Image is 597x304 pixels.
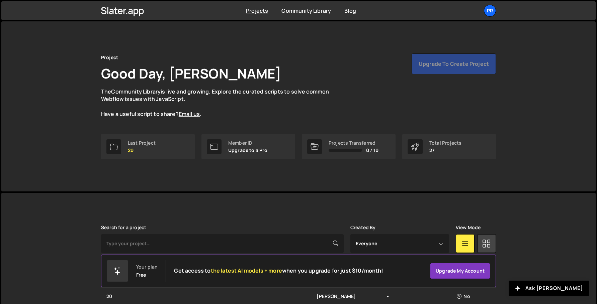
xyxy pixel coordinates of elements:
[387,293,457,300] div: -
[329,140,378,146] div: Projects Transferred
[484,5,496,17] a: Pr
[174,268,383,274] h2: Get access to when you upgrade for just $10/month!
[106,293,317,300] div: 20
[456,225,481,230] label: View Mode
[430,263,490,279] a: Upgrade my account
[509,281,589,296] button: Ask [PERSON_NAME]
[136,264,158,270] div: Your plan
[101,134,195,159] a: Last Project 20
[246,7,268,14] a: Projects
[128,140,156,146] div: Last Project
[101,64,281,83] h1: Good Day, [PERSON_NAME]
[429,148,461,153] p: 27
[281,7,331,14] a: Community Library
[317,293,387,300] div: [PERSON_NAME]
[111,88,161,95] a: Community Library
[228,140,268,146] div: Member ID
[211,267,282,274] span: the latest AI models + more
[136,272,146,278] div: Free
[228,148,268,153] p: Upgrade to a Pro
[366,148,378,153] span: 0 / 10
[101,234,344,253] input: Type your project...
[101,53,118,61] div: Project
[101,225,146,230] label: Search for a project
[457,293,492,300] div: No
[344,7,356,14] a: Blog
[429,140,461,146] div: Total Projects
[101,88,342,118] p: The is live and growing. Explore the curated scripts to solve common Webflow issues with JavaScri...
[179,110,200,118] a: Email us
[350,225,376,230] label: Created By
[128,148,156,153] p: 20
